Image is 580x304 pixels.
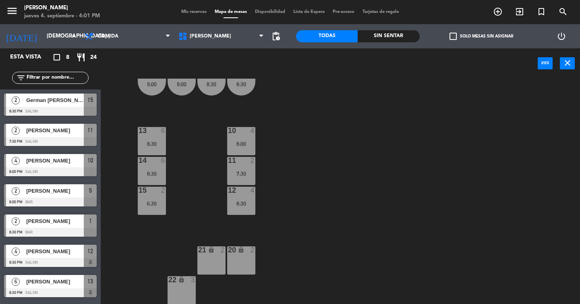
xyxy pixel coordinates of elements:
i: lock [238,246,244,253]
i: arrow_drop_down [69,31,79,41]
span: 13 [87,277,93,286]
span: Comida [98,33,118,39]
div: 8:30 [227,81,255,87]
span: 4 [12,248,20,256]
div: 2 [221,246,226,254]
span: 2 [12,127,20,135]
span: [PERSON_NAME] [26,187,84,195]
div: 22 [168,276,169,283]
span: 1 [89,216,92,226]
div: 21 [198,246,199,254]
div: 6:30 [138,201,166,206]
span: check_box_outline_blank [449,33,457,40]
span: [PERSON_NAME] [26,126,84,135]
div: 2 [161,187,166,194]
span: 6 [12,278,20,286]
span: [PERSON_NAME] [26,217,84,225]
span: Pre-acceso [329,10,358,14]
div: 7:30 [227,171,255,177]
div: jueves 4. septiembre - 4:01 PM [24,12,100,20]
span: German [PERSON_NAME] [26,96,84,104]
div: 6 [161,157,166,164]
span: BUSCAR [552,5,574,19]
span: Tarjetas de regalo [358,10,403,14]
span: 24 [90,53,97,62]
span: 10 [87,156,93,165]
div: 4 [251,127,255,134]
div: 6 [161,127,166,134]
div: 8:30 [197,81,226,87]
span: 2 [12,96,20,104]
span: 5 [89,186,92,196]
span: 15 [87,95,93,105]
span: RESERVAR MESA [487,5,509,19]
i: crop_square [52,52,62,62]
span: [PERSON_NAME] [26,156,84,165]
label: Solo mesas sin asignar [449,33,513,40]
i: lock [208,246,215,253]
span: 4 [12,157,20,165]
i: lock [178,276,185,283]
span: [PERSON_NAME] [26,247,84,256]
button: power_input [538,57,553,69]
div: Sin sentar [358,30,419,42]
span: Disponibilidad [251,10,289,14]
div: 2 [251,157,255,164]
div: 2 [251,246,255,254]
span: [PERSON_NAME] [26,277,84,286]
input: Filtrar por nombre... [26,73,88,82]
button: close [560,57,575,69]
span: 2 [12,187,20,195]
i: menu [6,5,18,17]
span: Reserva especial [530,5,552,19]
i: exit_to_app [515,7,524,17]
span: [PERSON_NAME] [190,33,231,39]
button: menu [6,5,18,20]
span: 12 [87,246,93,256]
i: close [563,58,572,68]
i: search [558,7,568,17]
span: 8 [66,53,69,62]
div: 3 [191,276,196,283]
i: turned_in_not [536,7,546,17]
span: pending_actions [271,31,281,41]
i: filter_list [16,73,26,83]
div: [PERSON_NAME] [24,4,100,12]
div: 8:30 [138,171,166,177]
i: power_input [541,58,550,68]
div: 8:30 [138,141,166,147]
span: Mis reservas [177,10,211,14]
i: add_circle_outline [493,7,503,17]
span: 2 [12,217,20,225]
div: 8:00 [227,141,255,147]
div: 9:00 [138,81,166,87]
div: Todas [296,30,358,42]
div: Esta vista [4,52,58,62]
div: 9:00 [168,81,196,87]
div: 4 [251,187,255,194]
i: restaurant [76,52,86,62]
span: 11 [87,125,93,135]
span: WALK IN [509,5,530,19]
span: Lista de Espera [289,10,329,14]
i: power_settings_new [557,31,566,41]
div: 8:30 [227,201,255,206]
span: Mapa de mesas [211,10,251,14]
